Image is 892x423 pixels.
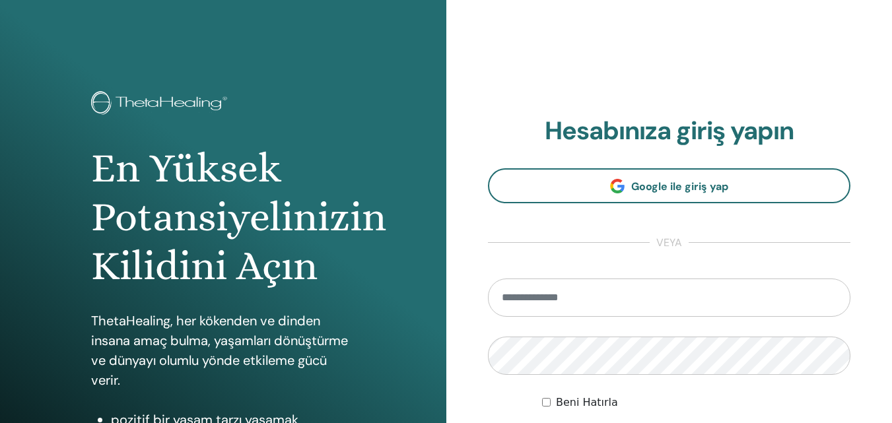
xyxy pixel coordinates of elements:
a: Google ile giriş yap [488,168,851,203]
span: veya [650,235,689,251]
div: Keep me authenticated indefinitely or until I manually logout [542,395,850,410]
span: Google ile giriş yap [631,179,728,193]
h1: En Yüksek Potansiyelinizin Kilidini Açın [91,144,355,291]
label: Beni Hatırla [556,395,618,410]
h2: Hesabınıza giriş yapın [488,116,851,146]
p: ThetaHealing, her kökenden ve dinden insana amaç bulma, yaşamları dönüştürme ve dünyayı olumlu yö... [91,311,355,390]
